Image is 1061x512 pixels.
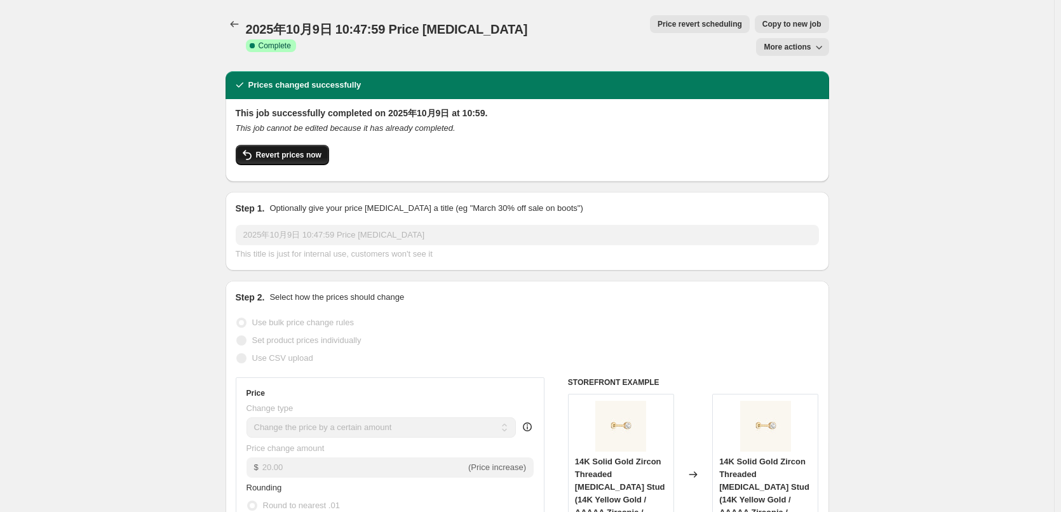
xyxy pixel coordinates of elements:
[254,462,259,472] span: $
[740,401,791,452] img: K50200191059C_4_548f5507-508e-4635-b3a4-45cc41a40767_80x.jpg
[263,501,340,510] span: Round to nearest .01
[595,401,646,452] img: K50200191059C_4_548f5507-508e-4635-b3a4-45cc41a40767_80x.jpg
[248,79,362,91] h2: Prices changed successfully
[247,443,325,453] span: Price change amount
[236,291,265,304] h2: Step 2.
[246,22,528,36] span: 2025年10月9日 10:47:59 Price [MEDICAL_DATA]
[568,377,819,387] h6: STOREFRONT EXAMPLE
[259,41,291,51] span: Complete
[236,202,265,215] h2: Step 1.
[521,421,534,433] div: help
[236,249,433,259] span: This title is just for internal use, customers won't see it
[252,353,313,363] span: Use CSV upload
[247,483,282,492] span: Rounding
[269,291,404,304] p: Select how the prices should change
[756,38,828,56] button: More actions
[252,335,362,345] span: Set product prices individually
[247,388,265,398] h3: Price
[262,457,466,478] input: -10.00
[236,107,819,119] h2: This job successfully completed on 2025年10月9日 at 10:59.
[226,15,243,33] button: Price change jobs
[252,318,354,327] span: Use bulk price change rules
[236,225,819,245] input: 30% off holiday sale
[755,15,829,33] button: Copy to new job
[650,15,750,33] button: Price revert scheduling
[269,202,583,215] p: Optionally give your price [MEDICAL_DATA] a title (eg "March 30% off sale on boots")
[658,19,742,29] span: Price revert scheduling
[256,150,321,160] span: Revert prices now
[764,42,811,52] span: More actions
[247,403,294,413] span: Change type
[762,19,821,29] span: Copy to new job
[236,123,456,133] i: This job cannot be edited because it has already completed.
[236,145,329,165] button: Revert prices now
[468,462,526,472] span: (Price increase)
